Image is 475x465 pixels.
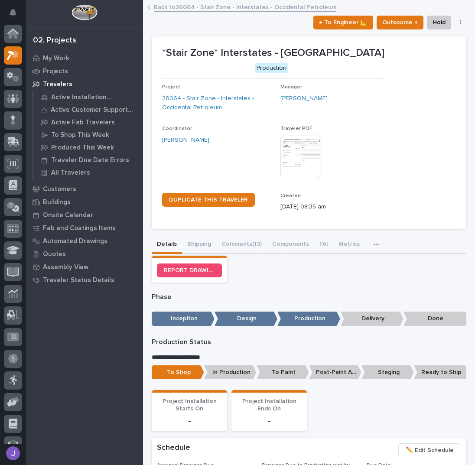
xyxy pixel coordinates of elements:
p: Staging [361,365,414,380]
a: Projects [26,65,143,78]
p: - [237,416,302,426]
span: REPORT DRAWING/DESIGN ISSUE [164,267,215,273]
a: [PERSON_NAME] [280,94,328,103]
p: Customers [43,185,76,193]
a: Onsite Calendar [26,208,143,221]
a: My Work [26,52,143,65]
p: Traveler Due Date Errors [51,156,129,164]
p: Traveler Status Details [43,276,114,284]
p: Post-Paint Assembly [309,365,361,380]
div: 02. Projects [33,36,76,46]
p: Buildings [43,198,71,206]
p: All Travelers [51,169,90,177]
button: Metrics [333,236,365,254]
div: Notifications [11,9,22,23]
a: Produced This Week [33,141,143,153]
p: Active Fab Travelers [51,119,115,127]
span: Hold [433,17,446,28]
p: My Work [43,55,69,62]
span: Project Installation Starts On [163,398,217,412]
p: - [157,416,222,426]
p: Done [403,312,466,326]
a: Fab and Coatings Items [26,221,143,234]
a: Buildings [26,195,143,208]
button: Comments (13) [216,236,267,254]
a: Active Customer Support Travelers [33,104,143,116]
a: Active Fab Travelers [33,116,143,128]
a: To Shop This Week [33,129,143,141]
a: Travelers [26,78,143,91]
a: 26064 - Stair Zone - Interstates - Occidental Petroleum [162,94,273,112]
p: *Stair Zone* Interstates - [GEOGRAPHIC_DATA] [162,47,384,59]
span: Traveler PDF [280,126,312,131]
a: Back to26064 - Stair Zone - Interstates - Occidental Petroleum [154,2,336,12]
a: Assembly View [26,260,143,273]
span: ✏️ Edit Schedule [406,445,454,455]
p: Active Installation Travelers [51,94,137,101]
a: All Travelers [33,166,143,179]
a: Active Installation Travelers [33,91,143,103]
button: users-avatar [4,444,22,462]
p: Ready to Ship [414,365,466,380]
p: To Paint [257,365,309,380]
button: FAI [314,236,333,254]
span: Coordinator [162,126,192,131]
button: Components [267,236,314,254]
p: Active Customer Support Travelers [51,106,137,114]
button: Outsource ↑ [377,16,423,29]
p: Phase [152,293,466,301]
button: ✏️ Edit Schedule [398,443,461,457]
a: Traveler Status Details [26,273,143,286]
p: Quotes [43,250,66,258]
p: To Shop [152,365,204,380]
span: ← To Engineer 📐 [319,17,368,28]
span: Created [280,193,301,198]
p: Produced This Week [51,144,114,152]
button: Notifications [4,3,22,22]
p: Automated Drawings [43,237,107,245]
p: Design [215,312,277,326]
a: REPORT DRAWING/DESIGN ISSUE [157,263,222,277]
a: Traveler Due Date Errors [33,154,143,166]
a: Customers [26,182,143,195]
p: Delivery [341,312,403,326]
p: Onsite Calendar [43,211,93,219]
p: Assembly View [43,263,88,271]
p: Projects [43,68,68,75]
a: DUPLICATE THIS TRAVELER [162,193,255,207]
span: Project Installation Ends On [242,398,296,412]
img: Workspace Logo [72,4,97,20]
p: [DATE] 08:35 am [280,202,392,211]
p: Travelers [43,81,72,88]
a: Quotes [26,247,143,260]
a: Automated Drawings [26,234,143,247]
span: DUPLICATE THIS TRAVELER [169,197,248,203]
p: Inception [152,312,215,326]
p: Production Status [152,338,466,346]
span: Manager [280,85,302,90]
button: Hold [427,16,451,29]
button: Details [152,236,182,254]
button: Shipping [182,236,216,254]
p: Production [277,312,340,326]
span: Outsource ↑ [382,17,418,28]
p: In Production [204,365,257,380]
h2: Schedule [157,443,190,453]
p: To Shop This Week [51,131,109,139]
span: Project [162,85,180,90]
a: [PERSON_NAME] [162,136,209,145]
p: Fab and Coatings Items [43,224,116,232]
div: Production [255,63,288,74]
button: ← To Engineer 📐 [313,16,373,29]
